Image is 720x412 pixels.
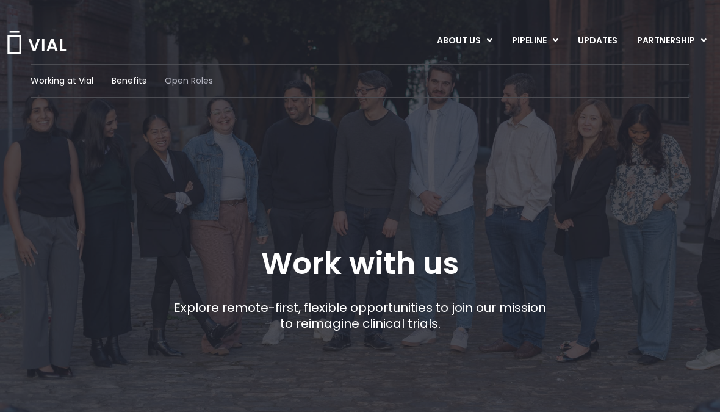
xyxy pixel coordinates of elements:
a: Working at Vial [31,74,93,87]
a: UPDATES [568,31,627,51]
h1: Work with us [261,246,459,281]
a: ABOUT USMenu Toggle [427,31,502,51]
a: PIPELINEMenu Toggle [502,31,567,51]
p: Explore remote-first, flexible opportunities to join our mission to reimagine clinical trials. [170,300,551,331]
a: Benefits [112,74,146,87]
img: Vial Logo [6,31,67,54]
a: Open Roles [165,74,213,87]
a: PARTNERSHIPMenu Toggle [627,31,716,51]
